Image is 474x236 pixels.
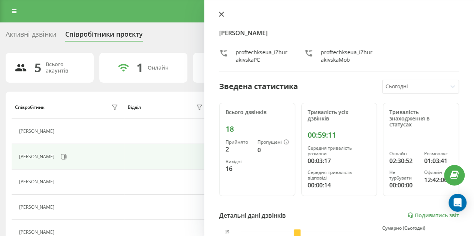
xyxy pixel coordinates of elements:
[219,28,459,37] h4: [PERSON_NAME]
[382,226,459,231] div: Сумарно (Сьогодні)
[225,230,229,234] text: 15
[257,140,289,145] div: Пропущені
[226,145,251,154] div: 2
[219,81,298,92] div: Зведена статистика
[308,156,371,165] div: 00:03:17
[321,49,374,64] div: proftechkseua_IZhurakivskaMob
[136,61,143,75] div: 1
[257,145,289,154] div: 0
[236,49,289,64] div: proftechkseua_IZhurakivskaPC
[15,105,45,110] div: Співробітник
[226,164,251,173] div: 16
[19,129,56,134] div: [PERSON_NAME]
[389,170,418,181] div: Не турбувати
[46,61,85,74] div: Всього акаунтів
[128,105,141,110] div: Відділ
[226,125,289,134] div: 18
[226,140,251,145] div: Прийнято
[424,170,453,175] div: Офлайн
[19,230,56,235] div: [PERSON_NAME]
[389,109,453,128] div: Тривалість знаходження в статусах
[226,159,251,164] div: Вихідні
[308,131,371,140] div: 00:59:11
[389,156,418,165] div: 02:30:52
[19,154,56,159] div: [PERSON_NAME]
[424,175,453,184] div: 12:42:00
[65,30,143,42] div: Співробітники проєкту
[308,181,371,190] div: 00:00:14
[34,61,41,75] div: 5
[424,151,453,156] div: Розмовляє
[424,156,453,165] div: 01:03:41
[308,145,371,156] div: Середня тривалість розмови
[449,194,467,212] div: Open Intercom Messenger
[389,181,418,190] div: 00:00:00
[389,151,418,156] div: Онлайн
[19,179,56,184] div: [PERSON_NAME]
[6,30,56,42] div: Активні дзвінки
[308,170,371,181] div: Середня тривалість відповіді
[407,212,459,218] a: Подивитись звіт
[308,109,371,122] div: Тривалість усіх дзвінків
[226,109,289,116] div: Всього дзвінків
[148,65,169,71] div: Онлайн
[19,205,56,210] div: [PERSON_NAME]
[219,211,286,220] div: Детальні дані дзвінків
